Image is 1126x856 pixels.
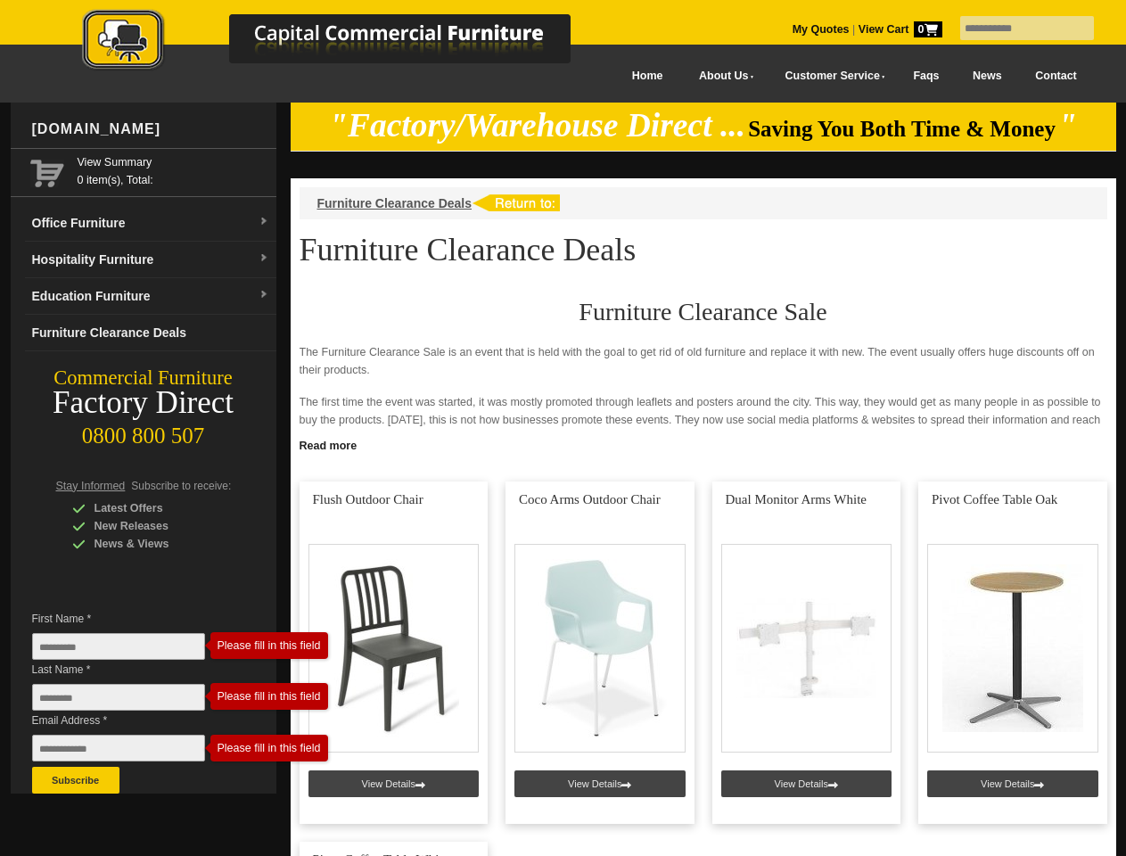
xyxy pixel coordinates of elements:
[748,117,1056,141] span: Saving You Both Time & Money
[1018,56,1093,96] a: Contact
[218,690,321,703] div: Please fill in this field
[32,767,119,794] button: Subscribe
[855,23,941,36] a: View Cart0
[78,153,269,186] span: 0 item(s), Total:
[291,432,1116,455] a: Click to read more
[78,153,269,171] a: View Summary
[25,278,276,315] a: Education Furnituredropdown
[11,415,276,449] div: 0800 800 507
[25,242,276,278] a: Hospitality Furnituredropdown
[259,253,269,264] img: dropdown
[131,480,231,492] span: Subscribe to receive:
[25,205,276,242] a: Office Furnituredropdown
[472,194,560,211] img: return to
[300,393,1107,447] p: The first time the event was started, it was mostly promoted through leaflets and posters around ...
[56,480,126,492] span: Stay Informed
[793,23,850,36] a: My Quotes
[914,21,942,37] span: 0
[72,535,242,553] div: News & Views
[859,23,942,36] strong: View Cart
[11,366,276,391] div: Commercial Furniture
[218,639,321,652] div: Please fill in this field
[897,56,957,96] a: Faqs
[218,742,321,754] div: Please fill in this field
[317,196,473,210] a: Furniture Clearance Deals
[32,633,205,660] input: First Name *
[259,290,269,300] img: dropdown
[33,9,657,79] a: Capital Commercial Furniture Logo
[32,610,232,628] span: First Name *
[300,299,1107,325] h2: Furniture Clearance Sale
[32,684,205,711] input: Last Name *
[329,107,745,144] em: "Factory/Warehouse Direct ...
[32,735,205,761] input: Email Address *
[259,217,269,227] img: dropdown
[32,712,232,729] span: Email Address *
[765,56,896,96] a: Customer Service
[32,661,232,679] span: Last Name *
[11,391,276,416] div: Factory Direct
[300,343,1107,379] p: The Furniture Clearance Sale is an event that is held with the goal to get rid of old furniture a...
[72,499,242,517] div: Latest Offers
[1058,107,1077,144] em: "
[956,56,1018,96] a: News
[300,233,1107,267] h1: Furniture Clearance Deals
[679,56,765,96] a: About Us
[25,315,276,351] a: Furniture Clearance Deals
[33,9,657,74] img: Capital Commercial Furniture Logo
[72,517,242,535] div: New Releases
[25,103,276,156] div: [DOMAIN_NAME]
